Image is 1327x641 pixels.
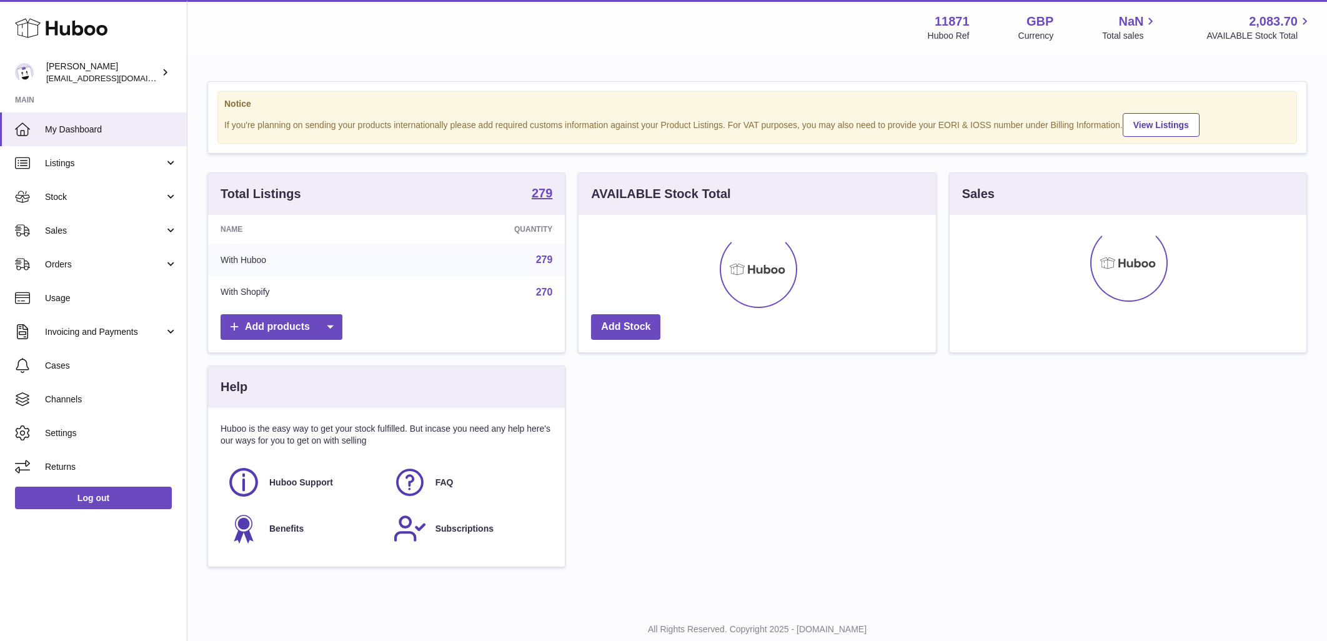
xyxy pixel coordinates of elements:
[46,61,159,84] div: [PERSON_NAME]
[435,477,454,489] span: FAQ
[532,187,552,202] a: 279
[962,186,995,202] h3: Sales
[45,191,164,203] span: Stock
[532,187,552,199] strong: 279
[221,423,552,447] p: Huboo is the easy way to get your stock fulfilled. But incase you need any help here's our ways f...
[208,215,400,244] th: Name
[269,523,304,535] span: Benefits
[1249,13,1298,30] span: 2,083.70
[197,624,1317,635] p: All Rights Reserved. Copyright 2025 - [DOMAIN_NAME]
[221,379,247,395] h3: Help
[45,360,177,372] span: Cases
[393,512,547,545] a: Subscriptions
[221,314,342,340] a: Add products
[45,225,164,237] span: Sales
[227,512,380,545] a: Benefits
[15,63,34,82] img: internalAdmin-11871@internal.huboo.com
[1118,13,1143,30] span: NaN
[45,461,177,473] span: Returns
[45,394,177,405] span: Channels
[536,254,553,265] a: 279
[46,73,184,83] span: [EMAIL_ADDRESS][DOMAIN_NAME]
[45,326,164,338] span: Invoicing and Payments
[208,244,400,276] td: With Huboo
[393,465,547,499] a: FAQ
[221,186,301,202] h3: Total Listings
[227,465,380,499] a: Huboo Support
[1206,30,1312,42] span: AVAILABLE Stock Total
[435,523,494,535] span: Subscriptions
[208,276,400,309] td: With Shopify
[269,477,333,489] span: Huboo Support
[591,186,730,202] h3: AVAILABLE Stock Total
[591,314,660,340] a: Add Stock
[1102,30,1158,42] span: Total sales
[45,292,177,304] span: Usage
[1018,30,1054,42] div: Currency
[45,124,177,136] span: My Dashboard
[935,13,970,30] strong: 11871
[45,427,177,439] span: Settings
[1123,113,1200,137] a: View Listings
[45,157,164,169] span: Listings
[400,215,565,244] th: Quantity
[224,98,1290,110] strong: Notice
[45,259,164,271] span: Orders
[224,111,1290,137] div: If you're planning on sending your products internationally please add required customs informati...
[536,287,553,297] a: 270
[1026,13,1053,30] strong: GBP
[1206,13,1312,42] a: 2,083.70 AVAILABLE Stock Total
[1102,13,1158,42] a: NaN Total sales
[15,487,172,509] a: Log out
[928,30,970,42] div: Huboo Ref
